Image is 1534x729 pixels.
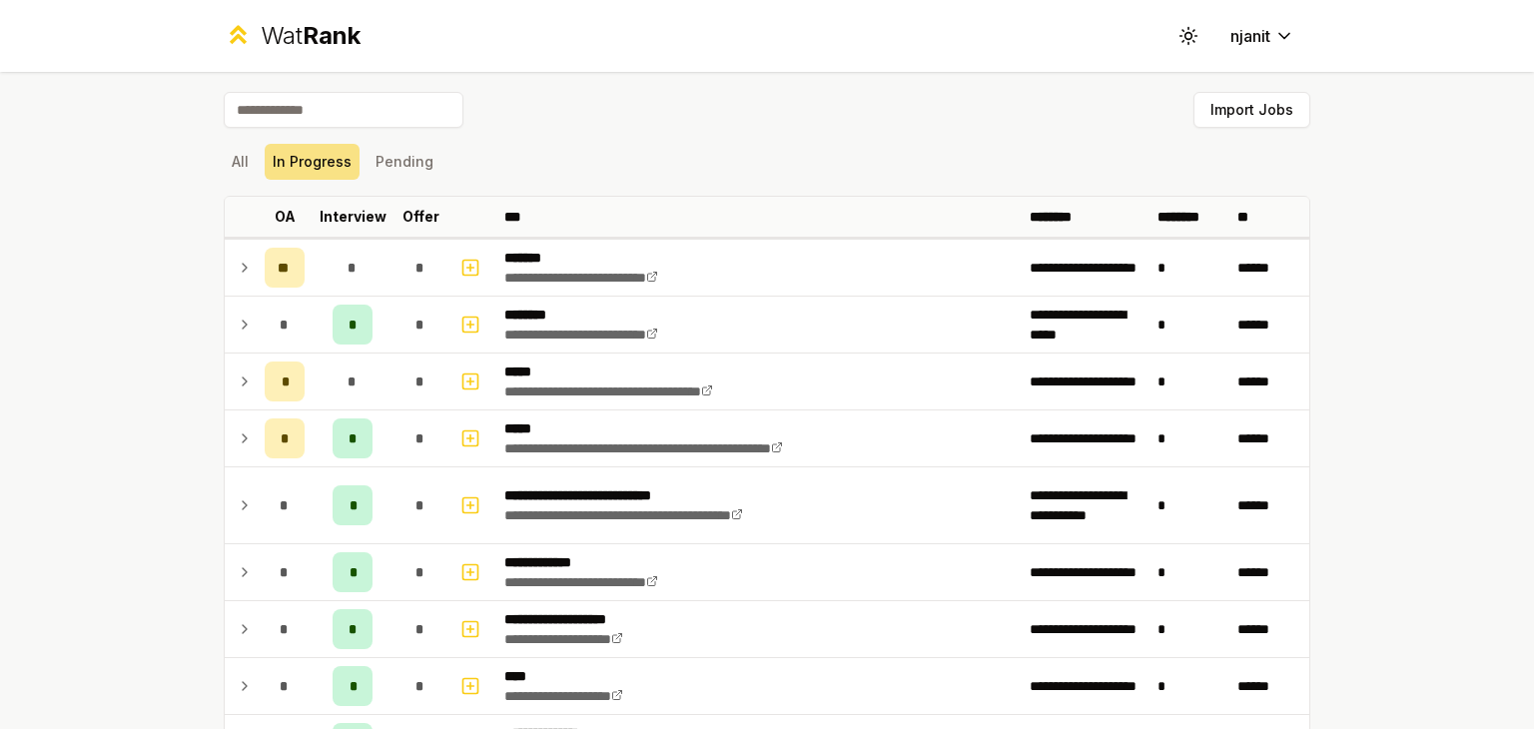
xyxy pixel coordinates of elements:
[1230,24,1270,48] span: njanit
[303,21,361,50] span: Rank
[265,144,360,180] button: In Progress
[368,144,441,180] button: Pending
[224,20,361,52] a: WatRank
[1193,92,1310,128] button: Import Jobs
[224,144,257,180] button: All
[402,207,439,227] p: Offer
[261,20,361,52] div: Wat
[275,207,296,227] p: OA
[320,207,386,227] p: Interview
[1214,18,1310,54] button: njanit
